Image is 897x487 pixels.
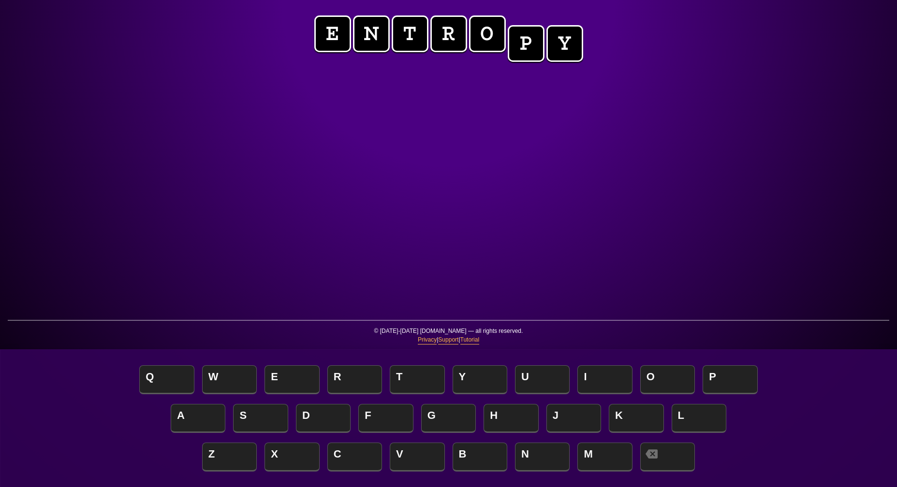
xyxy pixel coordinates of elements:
[8,327,889,350] p: © [DATE]-[DATE] [DOMAIN_NAME] — all rights reserved. | |
[546,25,583,62] span: y
[438,335,458,344] a: Support
[353,15,390,52] span: n
[418,335,437,344] a: Privacy
[469,15,506,52] span: o
[460,335,480,344] a: Tutorial
[392,15,428,52] span: t
[508,25,544,62] span: p
[314,15,351,52] span: e
[430,15,467,52] span: r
